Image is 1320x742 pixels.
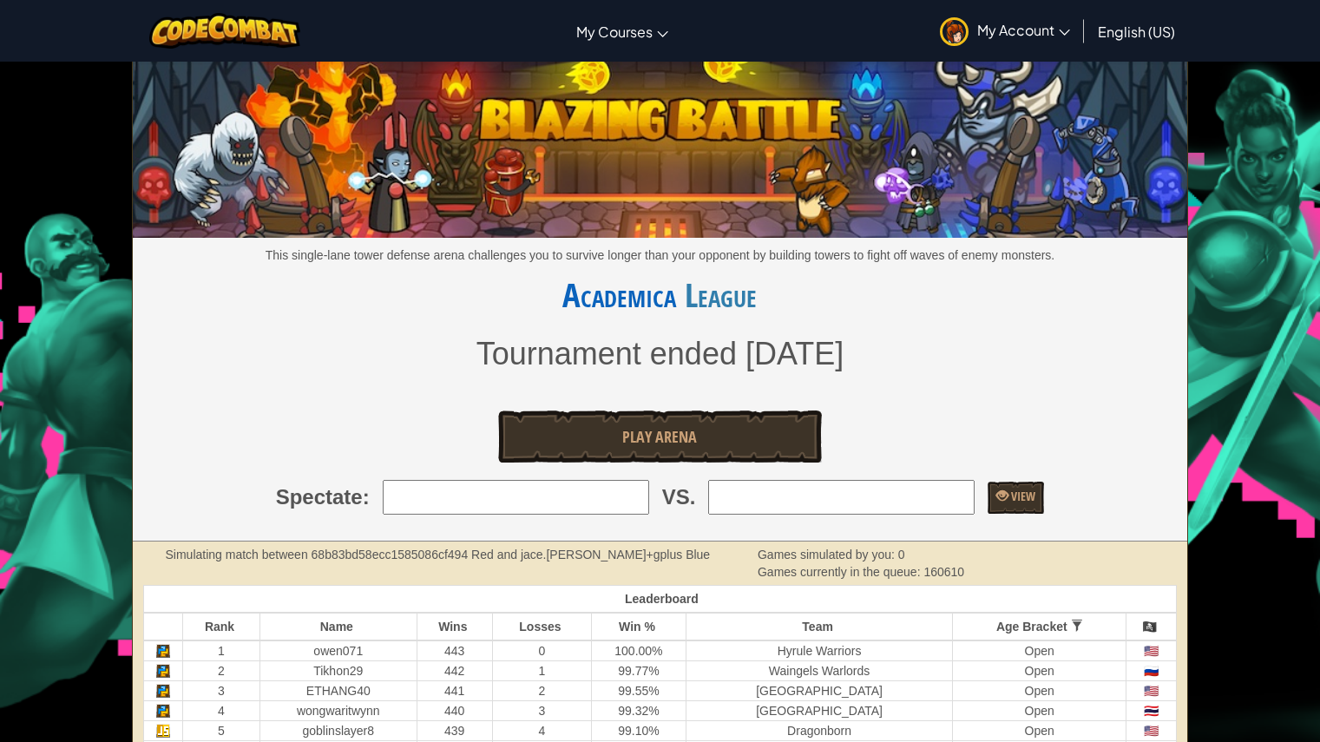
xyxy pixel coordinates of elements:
span: View [1008,488,1035,504]
th: Age Bracket [953,613,1126,640]
td: wongwaritwynn [259,701,417,721]
td: ETHANG40 [259,681,417,701]
span: Play Arena [622,426,697,448]
th: Name [259,613,417,640]
p: This single-lane tower defense arena challenges you to survive longer than your opponent by build... [133,246,1187,264]
td: 3 [492,701,591,721]
td: Waingels Warlords [686,661,952,681]
td: Open [953,640,1126,661]
td: Open [953,721,1126,741]
td: 440 [417,701,492,721]
td: 5 [183,721,260,741]
span: Games simulated by you: [758,548,898,561]
td: Tikhon29 [259,661,417,681]
th: Losses [492,613,591,640]
span: VS. [662,483,696,512]
td: 99.77% [591,661,686,681]
td: 4 [183,701,260,721]
td: 2 [183,661,260,681]
td: 442 [417,661,492,681]
th: Team [686,613,952,640]
td: 0 [492,640,591,661]
span: : [363,483,370,512]
strong: Simulating match between 68b83bd58ecc1585086cf494 Red and jace.[PERSON_NAME]+gplus Blue [165,548,710,561]
td: Dragonborn [686,721,952,741]
td: United States [1126,721,1177,741]
span: Games currently in the queue: [758,565,923,579]
td: 3 [183,681,260,701]
span: My Account [977,21,1070,39]
td: 2 [492,681,591,701]
a: Academica [562,272,676,318]
td: [GEOGRAPHIC_DATA] [686,701,952,721]
td: Open [953,681,1126,701]
td: Open [953,661,1126,681]
td: 99.10% [591,721,686,741]
td: Open [953,701,1126,721]
td: 443 [417,640,492,661]
td: 439 [417,721,492,741]
td: Hyrule Warriors [686,640,952,661]
td: 99.32% [591,701,686,721]
img: CodeCombat logo [149,13,301,49]
span: Leaderboard [625,592,699,606]
td: Russia [1126,661,1177,681]
th: Win % [591,613,686,640]
td: 1 [492,661,591,681]
span: 0 [898,548,905,561]
td: owen071 [259,640,417,661]
th: 🏴‍☠️ [1126,613,1177,640]
span: My Courses [576,23,653,41]
td: United States [1126,681,1177,701]
img: Blazing Battle [133,55,1187,238]
td: 441 [417,681,492,701]
td: 99.55% [591,681,686,701]
img: avatar [940,17,969,46]
th: Wins [417,613,492,640]
td: Thailand [1126,701,1177,721]
td: 100.00% [591,640,686,661]
a: My Account [931,3,1079,58]
span: Tournament ended [DATE] [476,336,844,371]
td: goblinslayer8 [259,721,417,741]
td: 4 [492,721,591,741]
td: 1 [183,640,260,661]
span: League [676,272,757,318]
a: English (US) [1089,8,1184,55]
a: Play Arena [498,410,822,463]
th: Rank [183,613,260,640]
span: Spectate [276,483,363,512]
span: English (US) [1098,23,1175,41]
td: United States [1126,640,1177,661]
a: My Courses [568,8,677,55]
span: 160610 [923,565,964,579]
td: [GEOGRAPHIC_DATA] [686,681,952,701]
